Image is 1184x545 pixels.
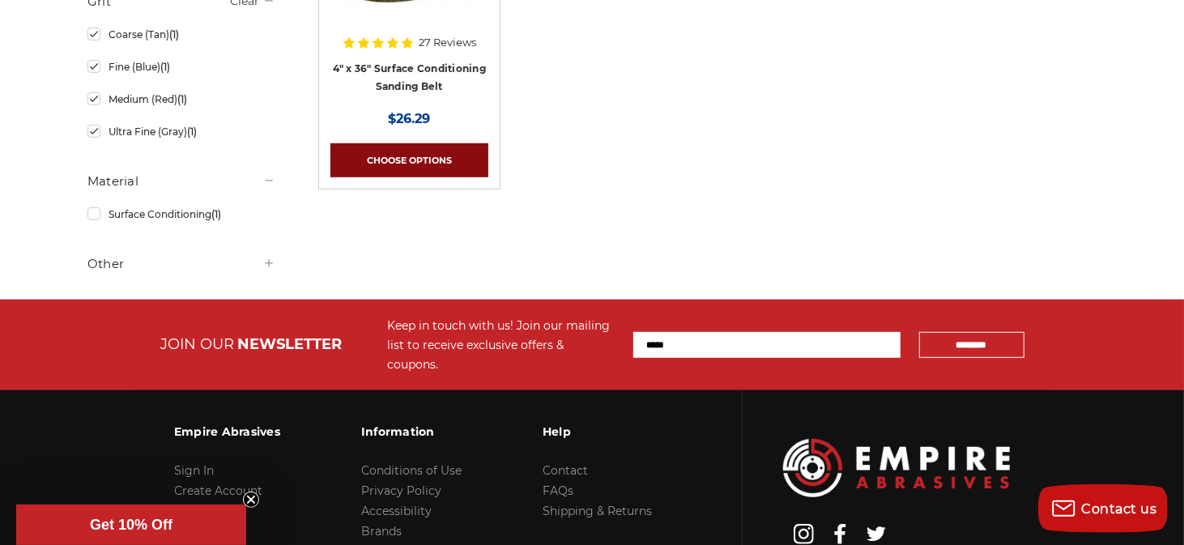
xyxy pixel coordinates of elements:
[361,463,462,478] a: Conditions of Use
[243,492,259,508] button: Close teaser
[543,463,588,478] a: Contact
[361,415,462,449] h3: Information
[543,415,652,449] h3: Help
[169,28,179,40] span: (1)
[361,483,441,498] a: Privacy Policy
[161,335,235,353] span: JOIN OUR
[174,415,280,449] h3: Empire Abrasives
[361,524,402,539] a: Brands
[543,504,652,518] a: Shipping & Returns
[177,93,187,105] span: (1)
[87,117,275,146] a: Ultra Fine (Gray)
[87,20,275,49] a: Coarse (Tan)
[388,111,430,126] span: $26.29
[87,172,275,191] h5: Material
[87,254,275,274] h5: Other
[174,463,214,478] a: Sign In
[330,143,488,177] a: Choose Options
[333,62,486,93] a: 4" x 36" Surface Conditioning Sanding Belt
[90,517,172,533] span: Get 10% Off
[361,504,432,518] a: Accessibility
[187,126,197,138] span: (1)
[87,53,275,81] a: Fine (Blue)
[16,505,246,545] div: Get 10% OffClose teaser
[87,85,275,113] a: Medium (Red)
[1038,484,1168,533] button: Contact us
[238,335,343,353] span: NEWSLETTER
[419,37,476,48] span: 27 Reviews
[174,483,262,498] a: Create Account
[1082,501,1157,517] span: Contact us
[543,483,573,498] a: FAQs
[211,208,221,220] span: (1)
[87,200,275,228] a: Surface Conditioning
[388,316,617,374] div: Keep in touch with us! Join our mailing list to receive exclusive offers & coupons.
[783,439,1010,497] img: Empire Abrasives Logo Image
[174,504,227,518] a: About Us
[160,61,170,73] span: (1)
